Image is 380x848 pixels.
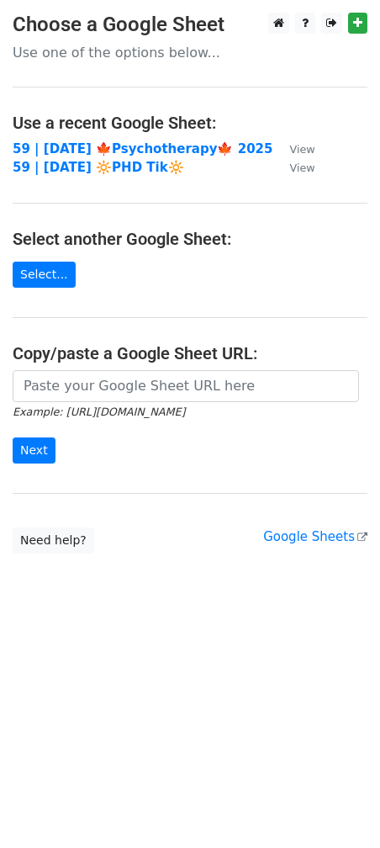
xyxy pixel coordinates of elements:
p: Use one of the options below... [13,44,367,61]
h3: Choose a Google Sheet [13,13,367,37]
h4: Use a recent Google Sheet: [13,113,367,133]
small: Example: [URL][DOMAIN_NAME] [13,405,185,418]
a: View [272,160,314,175]
a: 59 | [DATE] 🍁Psychotherapy🍁 2025 [13,141,272,156]
h4: Copy/paste a Google Sheet URL: [13,343,367,363]
small: View [289,143,314,156]
a: 59 | [DATE] 🔆PHD Tik🔆 [13,160,184,175]
a: Select... [13,262,76,288]
h4: Select another Google Sheet: [13,229,367,249]
a: Google Sheets [263,529,367,544]
a: Need help? [13,527,94,554]
input: Next [13,437,55,464]
input: Paste your Google Sheet URL here [13,370,359,402]
small: View [289,162,314,174]
a: View [272,141,314,156]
